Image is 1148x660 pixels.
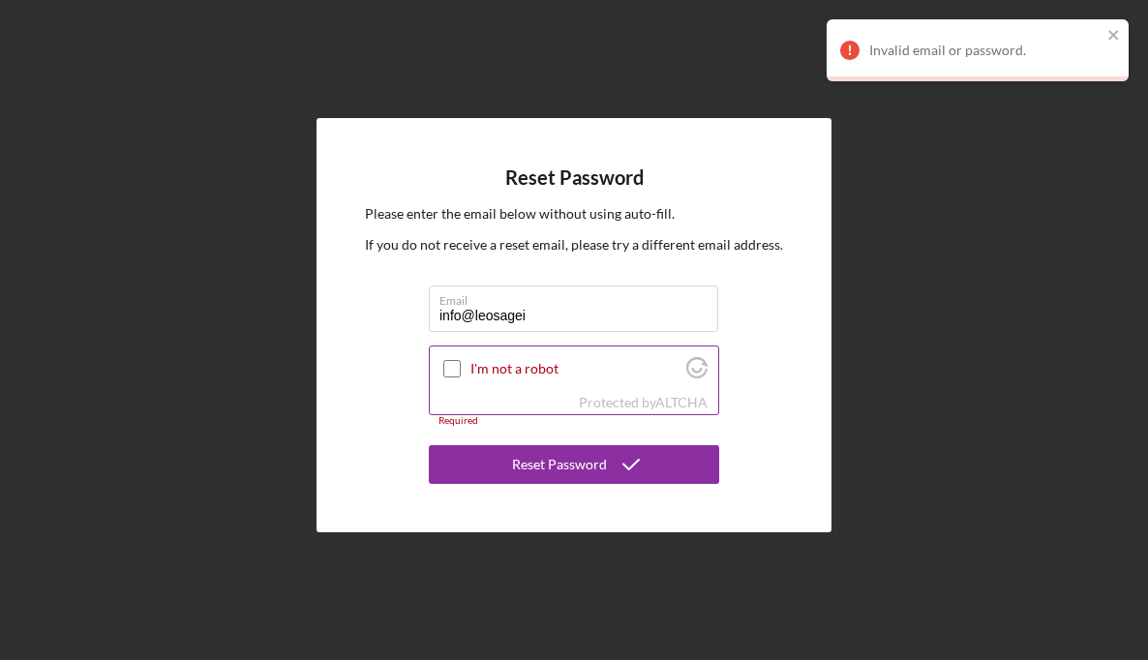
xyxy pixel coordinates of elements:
[429,445,719,484] button: Reset Password
[365,203,783,225] p: Please enter the email below without using auto-fill.
[869,43,1102,58] div: Invalid email or password.
[429,415,719,427] div: Required
[505,166,644,189] h4: Reset Password
[365,234,783,255] p: If you do not receive a reset email, please try a different email address.
[470,361,680,376] label: I'm not a robot
[512,445,607,484] div: Reset Password
[439,286,718,308] label: Email
[1107,27,1121,45] button: close
[579,395,708,410] div: Protected by
[686,365,708,381] a: Visit Altcha.org
[655,394,708,410] a: Visit Altcha.org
